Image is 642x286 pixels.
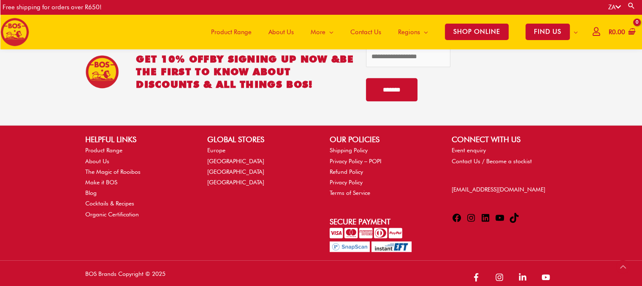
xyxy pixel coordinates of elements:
[491,269,512,286] a: instagram
[609,28,625,36] bdi: 0.00
[330,134,435,145] h2: OUR POLICIES
[85,179,117,186] a: Make it BOS
[207,168,264,175] a: [GEOGRAPHIC_DATA]
[330,168,363,175] a: Refund Policy
[211,19,252,45] span: Product Range
[390,14,436,49] a: Regions
[85,158,109,165] a: About Us
[85,147,122,154] a: Product Range
[207,147,225,154] a: Europe
[452,147,486,154] a: Event enquiry
[207,179,264,186] a: [GEOGRAPHIC_DATA]
[330,216,435,227] h2: Secure Payment
[436,14,517,49] a: SHOP ONLINE
[452,158,532,165] a: Contact Us / Become a stockist
[85,189,97,196] a: Blog
[268,19,294,45] span: About Us
[514,269,536,286] a: linkedin-in
[468,269,489,286] a: facebook-f
[445,24,509,40] span: SHOP ONLINE
[311,19,325,45] span: More
[350,19,381,45] span: Contact Us
[85,200,134,207] a: Cocktails & Recipes
[330,189,370,196] a: Terms of Service
[609,28,612,36] span: R
[452,145,557,166] nav: CONNECT WITH US
[537,269,557,286] a: youtube
[608,3,621,11] a: ZA
[210,53,340,65] span: BY SIGNING UP NOW &
[207,158,264,165] a: [GEOGRAPHIC_DATA]
[302,14,342,49] a: More
[627,2,636,10] a: Search button
[330,241,370,252] img: Pay with SnapScan
[526,24,570,40] span: FIND US
[85,168,141,175] a: The Magic of Rooibos
[207,145,312,188] nav: GLOBAL STORES
[85,134,190,145] h2: HELPFUL LINKS
[136,53,354,91] h2: GET 10% OFF be the first to know about discounts & all things BOS!
[452,134,557,145] h2: CONNECT WITH US
[330,145,435,198] nav: OUR POLICIES
[85,145,190,219] nav: HELPFUL LINKS
[330,179,363,186] a: Privacy Policy
[207,134,312,145] h2: GLOBAL STORES
[203,14,260,49] a: Product Range
[330,147,368,154] a: Shipping Policy
[342,14,390,49] a: Contact Us
[371,241,412,252] img: Pay with InstantEFT
[452,186,545,193] a: [EMAIL_ADDRESS][DOMAIN_NAME]
[85,211,139,218] a: Organic Certification
[398,19,420,45] span: Regions
[0,18,29,46] img: BOS logo finals-200px
[260,14,302,49] a: About Us
[607,23,636,42] a: View Shopping Cart, empty
[330,158,382,165] a: Privacy Policy – POPI
[196,14,586,49] nav: Site Navigation
[85,55,119,89] img: BOS Ice Tea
